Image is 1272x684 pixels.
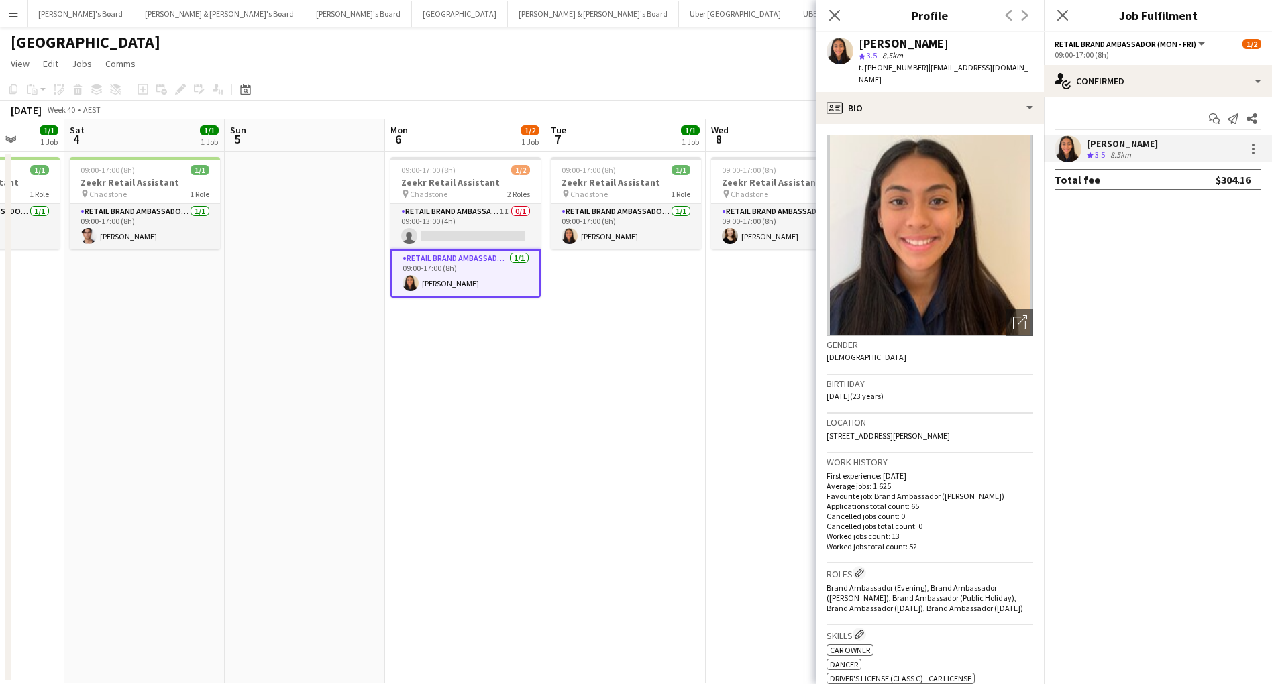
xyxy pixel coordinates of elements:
[89,189,127,199] span: Chadstone
[11,32,160,52] h1: [GEOGRAPHIC_DATA]
[827,541,1033,551] p: Worked jobs total count: 52
[44,105,78,115] span: Week 40
[827,501,1033,511] p: Applications total count: 65
[40,137,58,147] div: 1 Job
[830,673,971,683] span: Driver's License (Class C) - Car License
[507,189,530,199] span: 2 Roles
[70,124,85,136] span: Sat
[105,58,136,70] span: Comms
[100,55,141,72] a: Comms
[827,521,1033,531] p: Cancelled jobs total count: 0
[1216,173,1251,186] div: $304.16
[827,431,950,441] span: [STREET_ADDRESS][PERSON_NAME]
[551,176,701,188] h3: Zeekr Retail Assistant
[711,176,861,188] h3: Zeekr Retail Assistant
[827,481,1033,491] p: Average jobs: 1.625
[792,1,908,27] button: UBER [GEOGRAPHIC_DATA]
[390,176,541,188] h3: Zeekr Retail Assistant
[388,131,408,147] span: 6
[1108,150,1134,161] div: 8.5km
[562,165,616,175] span: 09:00-17:00 (8h)
[830,645,870,655] span: Car Owner
[1044,65,1272,97] div: Confirmed
[1055,173,1100,186] div: Total fee
[827,391,884,401] span: [DATE] (23 years)
[70,204,220,249] app-card-role: RETAIL Brand Ambassador ([DATE])1/109:00-17:00 (8h)[PERSON_NAME]
[390,204,541,249] app-card-role: RETAIL Brand Ambassador (Mon - Fri)1I0/109:00-13:00 (4h)
[43,58,58,70] span: Edit
[390,124,408,136] span: Mon
[28,1,134,27] button: [PERSON_NAME]'s Board
[11,58,30,70] span: View
[682,137,699,147] div: 1 Job
[521,125,539,135] span: 1/2
[1044,7,1272,24] h3: Job Fulfilment
[827,491,1033,501] p: Favourite job: Brand Ambassador ([PERSON_NAME])
[1055,39,1196,49] span: RETAIL Brand Ambassador (Mon - Fri)
[1095,150,1105,160] span: 3.5
[551,157,701,249] app-job-card: 09:00-17:00 (8h)1/1Zeekr Retail Assistant Chadstone1 RoleRETAIL Brand Ambassador (Mon - Fri)1/109...
[551,124,566,136] span: Tue
[200,125,219,135] span: 1/1
[827,339,1033,351] h3: Gender
[867,50,877,60] span: 3.5
[827,566,1033,580] h3: Roles
[709,131,729,147] span: 8
[672,165,690,175] span: 1/1
[1242,39,1261,49] span: 1/2
[305,1,412,27] button: [PERSON_NAME]'s Board
[679,1,792,27] button: Uber [GEOGRAPHIC_DATA]
[827,471,1033,481] p: First experience: [DATE]
[401,165,456,175] span: 09:00-17:00 (8h)
[521,137,539,147] div: 1 Job
[827,416,1033,429] h3: Location
[410,189,447,199] span: Chadstone
[1006,309,1033,336] div: Open photos pop-in
[827,583,1023,613] span: Brand Ambassador (Evening), Brand Ambassador ([PERSON_NAME]), Brand Ambassador (Public Holiday), ...
[30,165,49,175] span: 1/1
[390,157,541,298] app-job-card: 09:00-17:00 (8h)1/2Zeekr Retail Assistant Chadstone2 RolesRETAIL Brand Ambassador (Mon - Fri)1I0/...
[230,124,246,136] span: Sun
[5,55,35,72] a: View
[66,55,97,72] a: Jobs
[859,62,1028,84] span: | [EMAIL_ADDRESS][DOMAIN_NAME]
[880,50,906,60] span: 8.5km
[711,157,861,249] app-job-card: 09:00-17:00 (8h)1/1Zeekr Retail Assistant Chadstone1 RoleRETAIL Brand Ambassador (Mon - Fri)1/109...
[827,352,906,362] span: [DEMOGRAPHIC_DATA]
[711,124,729,136] span: Wed
[1055,50,1261,60] div: 09:00-17:00 (8h)
[859,62,929,72] span: t. [PHONE_NUMBER]
[68,131,85,147] span: 4
[70,157,220,249] app-job-card: 09:00-17:00 (8h)1/1Zeekr Retail Assistant Chadstone1 RoleRETAIL Brand Ambassador ([DATE])1/109:00...
[134,1,305,27] button: [PERSON_NAME] & [PERSON_NAME]'s Board
[722,165,776,175] span: 09:00-17:00 (8h)
[191,165,209,175] span: 1/1
[551,204,701,249] app-card-role: RETAIL Brand Ambassador (Mon - Fri)1/109:00-17:00 (8h)[PERSON_NAME]
[731,189,768,199] span: Chadstone
[681,125,700,135] span: 1/1
[816,7,1044,24] h3: Profile
[859,38,949,50] div: [PERSON_NAME]
[711,204,861,249] app-card-role: RETAIL Brand Ambassador (Mon - Fri)1/109:00-17:00 (8h)[PERSON_NAME]
[70,176,220,188] h3: Zeekr Retail Assistant
[201,137,218,147] div: 1 Job
[72,58,92,70] span: Jobs
[81,165,135,175] span: 09:00-17:00 (8h)
[1055,39,1207,49] button: RETAIL Brand Ambassador (Mon - Fri)
[30,189,49,199] span: 1 Role
[228,131,246,147] span: 5
[827,456,1033,468] h3: Work history
[827,378,1033,390] h3: Birthday
[511,165,530,175] span: 1/2
[40,125,58,135] span: 1/1
[412,1,508,27] button: [GEOGRAPHIC_DATA]
[83,105,101,115] div: AEST
[11,103,42,117] div: [DATE]
[827,628,1033,642] h3: Skills
[190,189,209,199] span: 1 Role
[1087,137,1158,150] div: [PERSON_NAME]
[549,131,566,147] span: 7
